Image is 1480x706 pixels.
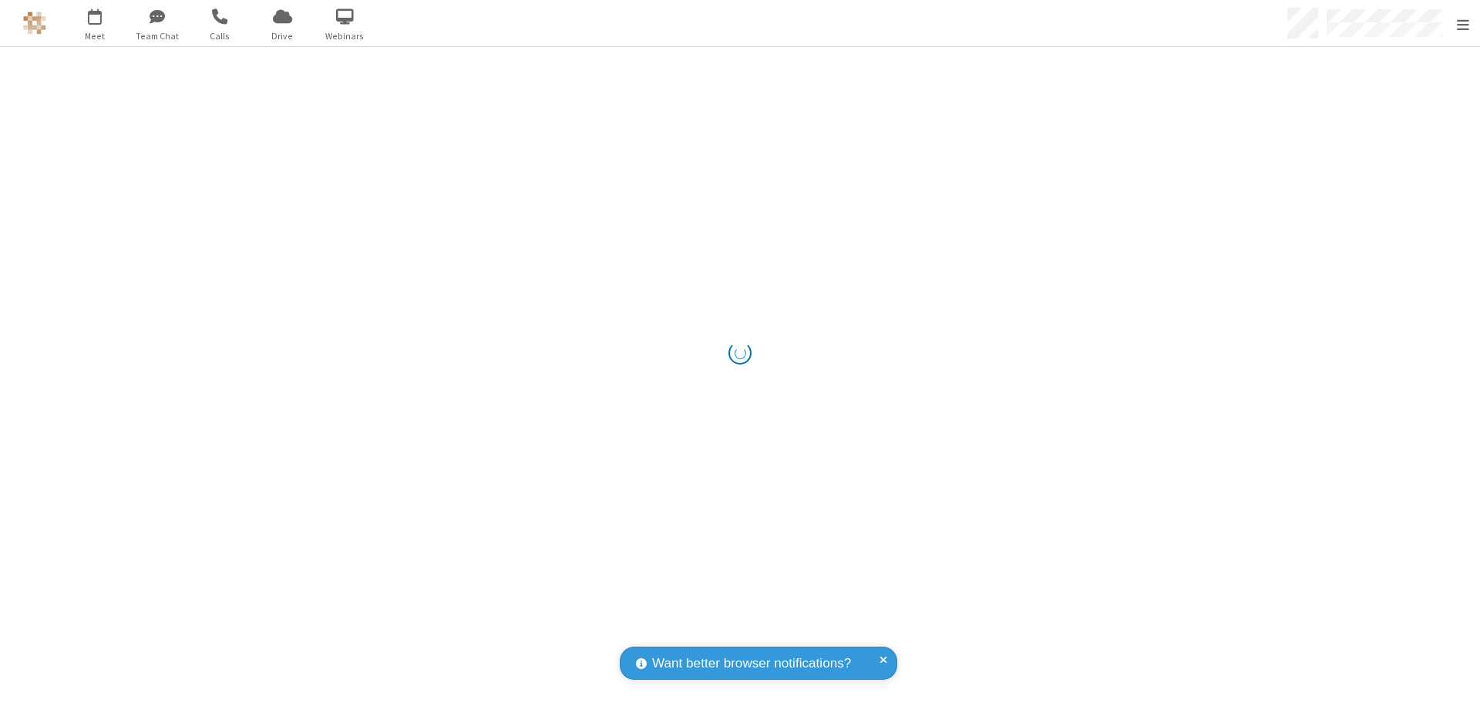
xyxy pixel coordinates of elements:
[129,29,187,43] span: Team Chat
[316,29,374,43] span: Webinars
[191,29,249,43] span: Calls
[254,29,311,43] span: Drive
[66,29,124,43] span: Meet
[652,654,851,674] span: Want better browser notifications?
[23,12,46,35] img: QA Selenium DO NOT DELETE OR CHANGE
